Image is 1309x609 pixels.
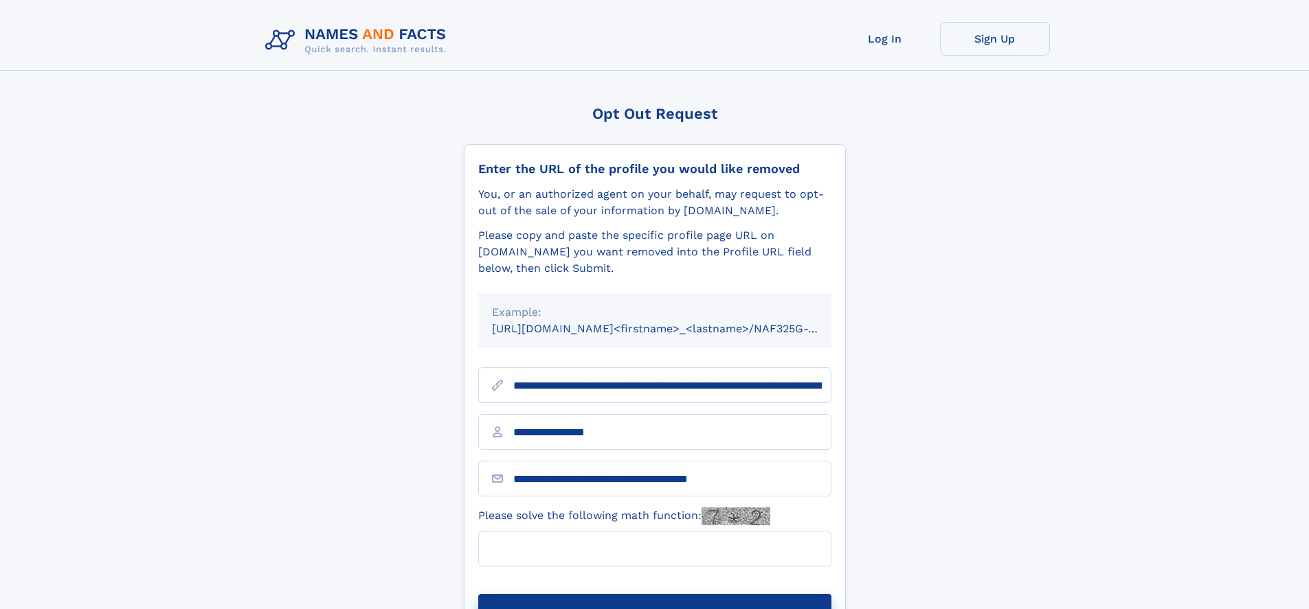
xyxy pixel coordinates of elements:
[492,322,858,335] small: [URL][DOMAIN_NAME]<firstname>_<lastname>/NAF325G-xxxxxxxx
[464,105,846,122] div: Opt Out Request
[492,304,818,321] div: Example:
[478,161,831,176] div: Enter the URL of the profile you would like removed
[478,227,831,277] div: Please copy and paste the specific profile page URL on [DOMAIN_NAME] you want removed into the Pr...
[260,22,458,59] img: Logo Names and Facts
[478,507,770,525] label: Please solve the following math function:
[830,22,940,56] a: Log In
[940,22,1050,56] a: Sign Up
[478,186,831,219] div: You, or an authorized agent on your behalf, may request to opt-out of the sale of your informatio...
